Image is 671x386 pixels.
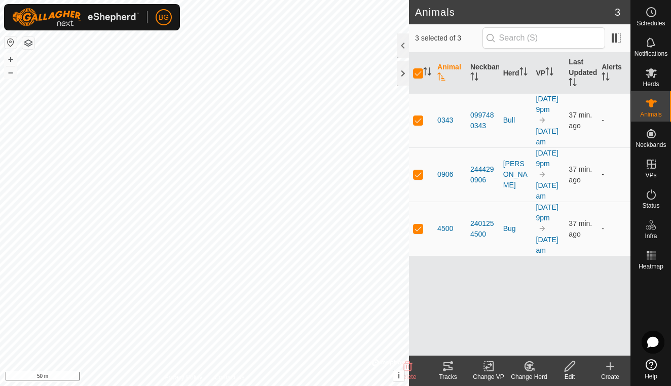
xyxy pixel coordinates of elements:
[602,74,610,82] p-sorticon: Activate to sort
[569,111,592,130] span: Aug 15, 2025, 9:37 AM
[536,181,558,200] a: [DATE] am
[437,169,453,180] span: 0906
[5,36,17,49] button: Reset Map
[536,127,558,146] a: [DATE] am
[639,263,663,269] span: Heatmap
[565,53,598,94] th: Last Updated
[503,159,528,190] div: [PERSON_NAME]
[437,223,453,234] span: 4500
[536,149,558,168] a: [DATE] 9pm
[503,223,528,234] div: Bug
[468,372,509,381] div: Change VP
[503,115,528,126] div: Bull
[642,203,659,209] span: Status
[598,93,630,147] td: -
[165,373,203,382] a: Privacy Policy
[470,74,478,82] p-sorticon: Activate to sort
[519,69,528,77] p-sorticon: Activate to sort
[393,370,404,381] button: i
[214,373,244,382] a: Contact Us
[398,371,400,380] span: i
[428,372,468,381] div: Tracks
[470,164,495,185] div: 2444290906
[437,74,445,82] p-sorticon: Activate to sort
[470,218,495,240] div: 2401254500
[569,80,577,88] p-sorticon: Activate to sort
[159,12,169,23] span: BG
[645,373,657,379] span: Help
[482,27,605,49] input: Search (S)
[598,202,630,256] td: -
[645,233,657,239] span: Infra
[545,69,553,77] p-sorticon: Activate to sort
[645,172,656,178] span: VPs
[437,115,453,126] span: 0343
[598,147,630,202] td: -
[569,165,592,184] span: Aug 15, 2025, 9:37 AM
[643,81,659,87] span: Herds
[423,69,431,77] p-sorticon: Activate to sort
[538,224,546,233] img: to
[532,53,565,94] th: VP
[22,37,34,49] button: Map Layers
[470,110,495,131] div: 0997480343
[5,66,17,79] button: –
[631,355,671,383] a: Help
[536,203,558,222] a: [DATE] 9pm
[433,53,466,94] th: Animal
[499,53,532,94] th: Herd
[635,51,667,57] span: Notifications
[538,170,546,178] img: to
[12,8,139,26] img: Gallagher Logo
[415,6,615,18] h2: Animals
[636,142,666,148] span: Neckbands
[466,53,499,94] th: Neckband
[509,372,549,381] div: Change Herd
[640,111,662,118] span: Animals
[549,372,590,381] div: Edit
[598,53,630,94] th: Alerts
[5,53,17,65] button: +
[415,33,482,44] span: 3 selected of 3
[615,5,620,20] span: 3
[637,20,665,26] span: Schedules
[569,219,592,238] span: Aug 15, 2025, 9:37 AM
[536,236,558,254] a: [DATE] am
[536,95,558,113] a: [DATE] 9pm
[590,372,630,381] div: Create
[538,116,546,124] img: to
